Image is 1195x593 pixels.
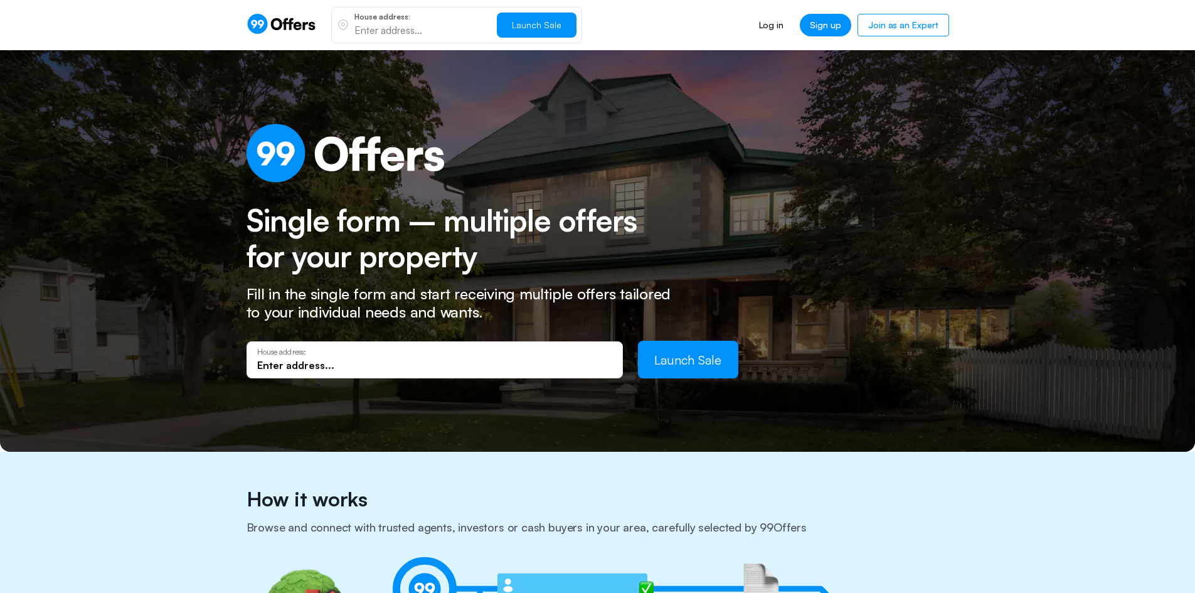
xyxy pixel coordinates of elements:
[497,13,576,38] button: Launch Sale
[257,358,612,372] input: Enter address...
[638,341,738,378] button: Launch Sale
[858,14,948,36] a: Join as an Expert
[354,13,487,21] p: House address:
[800,14,851,36] a: Sign up
[247,521,949,555] h3: Browse and connect with trusted agents, investors or cash buyers in your area, carefully selected...
[247,487,949,521] h2: How it works
[654,352,721,368] span: Launch Sale
[749,14,794,36] a: Log in
[247,285,686,321] p: Fill in the single form and start receiving multiple offers tailored to your individual needs and...
[247,203,664,275] h2: Single form – multiple offers for your property
[354,23,487,37] input: Enter address...
[257,348,612,356] p: House address:
[512,19,561,30] span: Launch Sale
